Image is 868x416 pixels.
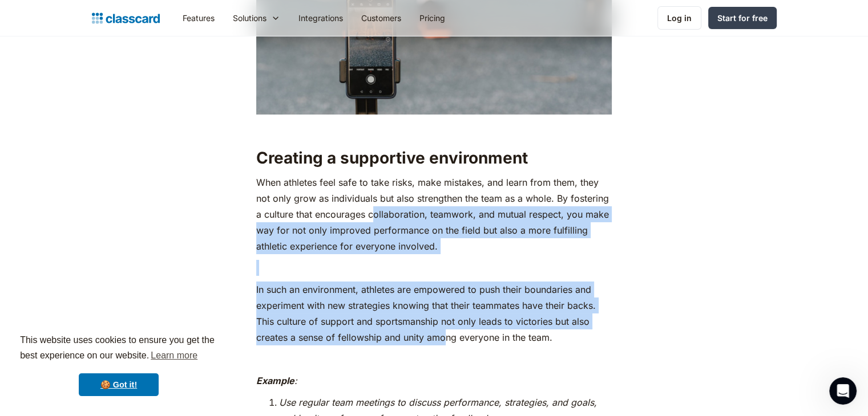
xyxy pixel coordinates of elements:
a: Customers [352,5,410,31]
a: learn more about cookies [149,347,199,364]
div: Solutions [224,5,289,31]
p: ‍ [256,120,612,136]
p: ‍ [256,260,612,276]
div: Solutions [233,12,267,24]
a: Start for free [708,7,777,29]
p: ‍ [256,351,612,367]
em: : [294,375,297,386]
a: dismiss cookie message [79,373,159,396]
p: In such an environment, athletes are empowered to push their boundaries and experiment with new s... [256,282,612,345]
div: Log in [667,12,692,24]
div: cookieconsent [9,323,228,407]
a: Log in [657,6,701,30]
p: When athletes feel safe to take risks, make mistakes, and learn from them, they not only grow as ... [256,174,612,254]
h2: Creating a supportive environment [256,148,612,168]
iframe: Intercom live chat [829,377,857,405]
div: Start for free [717,12,768,24]
a: Features [173,5,224,31]
a: home [92,10,160,26]
a: Integrations [289,5,352,31]
span: This website uses cookies to ensure you get the best experience on our website. [20,333,217,364]
em: Example [256,375,294,386]
a: Pricing [410,5,454,31]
